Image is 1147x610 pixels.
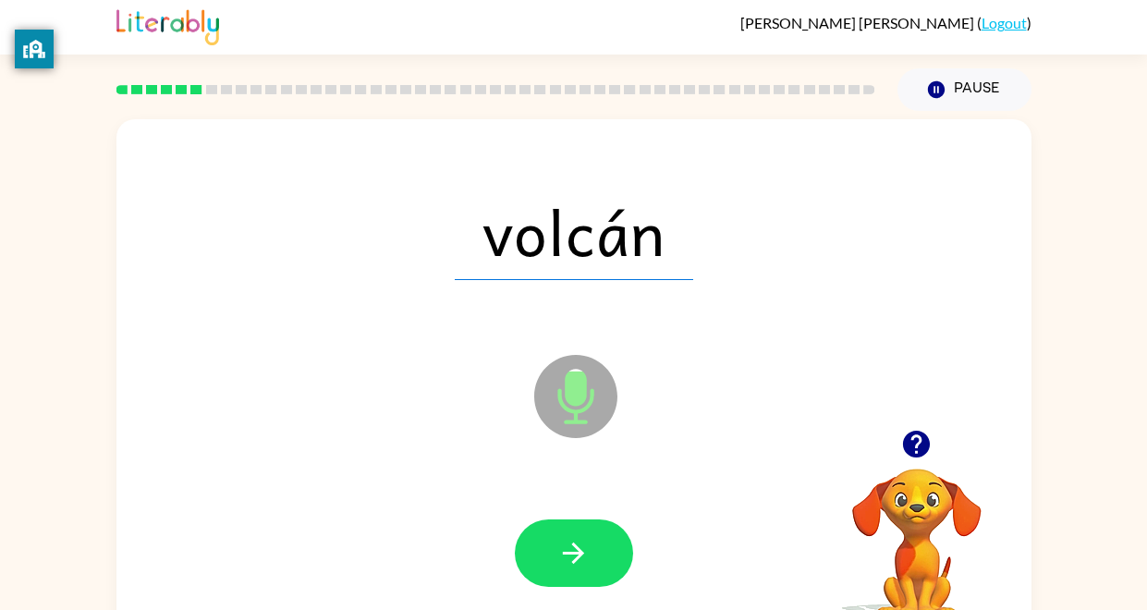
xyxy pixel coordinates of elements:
[740,14,1031,31] div: ( )
[455,184,693,280] span: volcán
[982,14,1027,31] a: Logout
[740,14,977,31] span: [PERSON_NAME] [PERSON_NAME]
[15,30,54,68] button: privacy banner
[897,68,1031,111] button: Pause
[116,5,219,45] img: Literably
